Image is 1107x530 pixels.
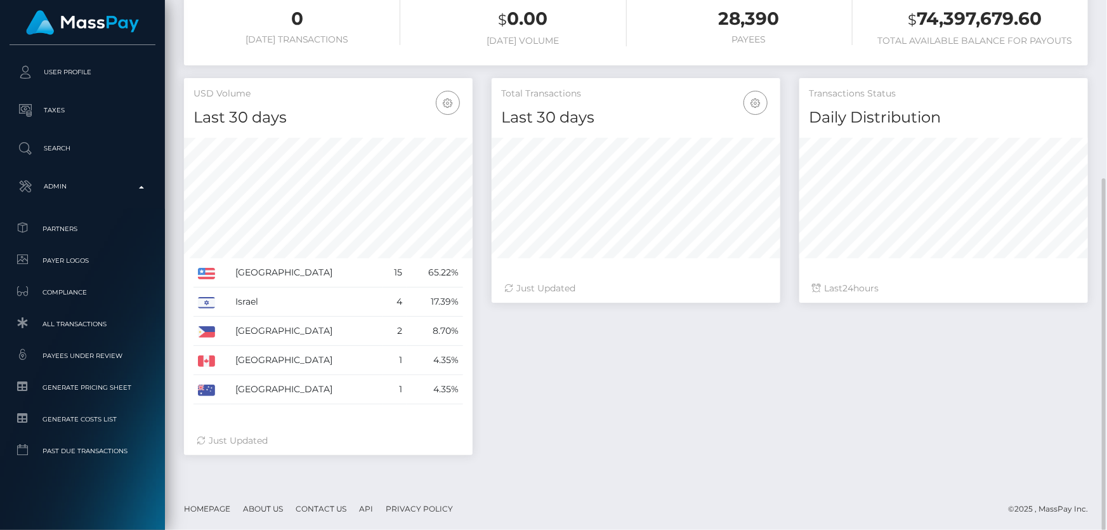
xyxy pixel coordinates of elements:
[198,385,215,396] img: AU.png
[198,268,215,279] img: US.png
[10,95,155,126] a: Taxes
[504,282,768,295] div: Just Updated
[383,346,407,375] td: 1
[383,258,407,288] td: 15
[407,288,463,317] td: 17.39%
[193,107,463,129] h4: Last 30 days
[10,406,155,433] a: Generate Costs List
[383,375,407,404] td: 1
[15,177,150,196] p: Admin
[498,11,507,29] small: $
[10,342,155,369] a: Payees under Review
[809,88,1078,100] h5: Transactions Status
[10,171,155,202] a: Admin
[15,253,150,268] span: Payer Logos
[197,434,460,447] div: Just Updated
[407,317,463,346] td: 8.70%
[383,317,407,346] td: 2
[908,11,917,29] small: $
[419,6,626,32] h3: 0.00
[842,282,853,294] span: 24
[15,444,150,458] span: Past Due Transactions
[231,346,383,375] td: [GEOGRAPHIC_DATA]
[231,288,383,317] td: Israel
[15,139,150,158] p: Search
[383,288,407,317] td: 4
[238,499,288,519] a: About Us
[193,88,463,100] h5: USD Volume
[10,310,155,338] a: All Transactions
[231,375,383,404] td: [GEOGRAPHIC_DATA]
[193,6,400,31] h3: 0
[407,375,463,404] td: 4.35%
[15,285,150,300] span: Compliance
[179,499,235,519] a: Homepage
[231,258,383,288] td: [GEOGRAPHIC_DATA]
[809,107,1078,129] h4: Daily Distribution
[1008,502,1097,516] div: © 2025 , MassPay Inc.
[15,63,150,82] p: User Profile
[407,346,463,375] td: 4.35%
[198,326,215,338] img: PH.png
[231,317,383,346] td: [GEOGRAPHIC_DATA]
[198,355,215,367] img: CA.png
[291,499,351,519] a: Contact Us
[15,380,150,395] span: Generate Pricing Sheet
[15,101,150,120] p: Taxes
[381,499,458,519] a: Privacy Policy
[407,258,463,288] td: 65.22%
[501,88,771,100] h5: Total Transactions
[15,412,150,427] span: Generate Costs List
[26,10,139,35] img: MassPay Logo
[10,247,155,274] a: Payer Logos
[10,56,155,88] a: User Profile
[10,437,155,465] a: Past Due Transactions
[10,215,155,242] a: Partners
[15,222,150,236] span: Partners
[10,374,155,401] a: Generate Pricing Sheet
[15,348,150,363] span: Payees under Review
[193,34,400,45] h6: [DATE] Transactions
[354,499,378,519] a: API
[15,317,150,331] span: All Transactions
[872,36,1078,46] h6: Total Available Balance for Payouts
[419,36,626,46] h6: [DATE] Volume
[872,6,1078,32] h3: 74,397,679.60
[646,34,853,45] h6: Payees
[198,297,215,308] img: IL.png
[501,107,771,129] h4: Last 30 days
[812,282,1075,295] div: Last hours
[646,6,853,31] h3: 28,390
[10,279,155,306] a: Compliance
[10,133,155,164] a: Search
